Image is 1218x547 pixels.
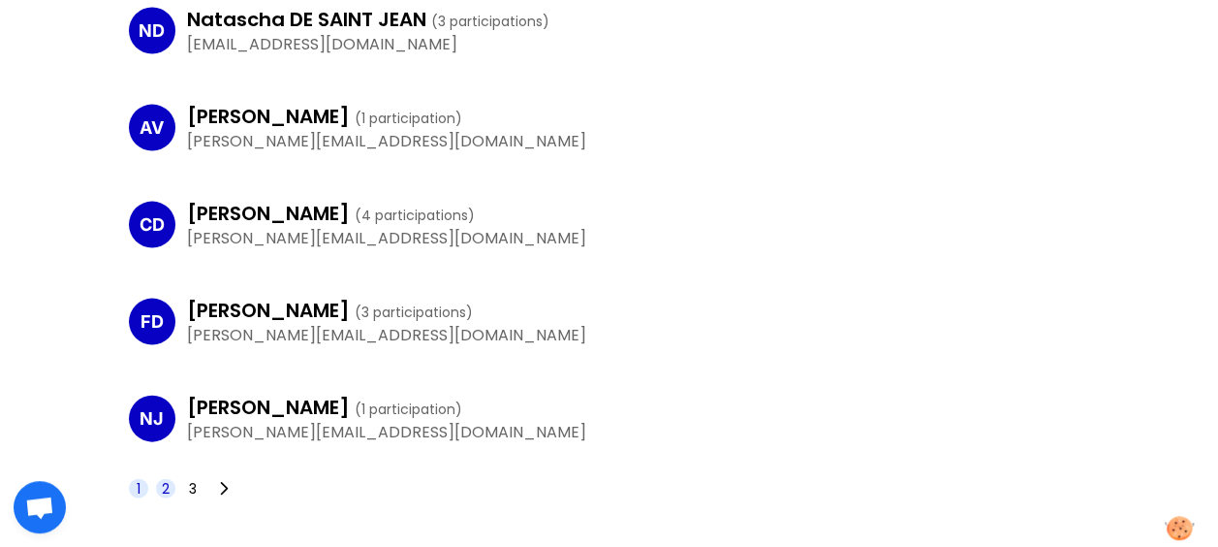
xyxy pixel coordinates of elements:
p: [PERSON_NAME][EMAIL_ADDRESS][DOMAIN_NAME] [187,227,1090,250]
h3: [PERSON_NAME] [187,103,462,130]
p: [PERSON_NAME][EMAIL_ADDRESS][DOMAIN_NAME] [187,130,1090,153]
span: ( 1 participation ) [355,109,462,128]
p: [PERSON_NAME][EMAIL_ADDRESS][DOMAIN_NAME] [187,421,1090,444]
h3: Natascha DE SAINT JEAN [187,6,549,33]
p: NJ [140,405,164,433]
span: 3 [189,479,197,499]
p: [PERSON_NAME][EMAIL_ADDRESS][DOMAIN_NAME] [187,324,1090,347]
span: ( 3 participations ) [355,303,473,322]
p: AV [140,114,164,142]
span: ( 3 participations ) [431,12,549,31]
p: ND [139,17,165,45]
p: CD [140,211,165,239]
p: FD [141,308,164,336]
h3: [PERSON_NAME] [187,297,473,324]
span: 1 [137,479,141,499]
h3: [PERSON_NAME] [187,394,462,421]
p: [EMAIL_ADDRESS][DOMAIN_NAME] [187,33,1090,56]
span: ( 4 participations ) [355,206,475,225]
h3: [PERSON_NAME] [187,200,475,227]
div: Open chat [14,481,66,533]
span: 2 [162,479,170,499]
span: ( 1 participation ) [355,400,462,419]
